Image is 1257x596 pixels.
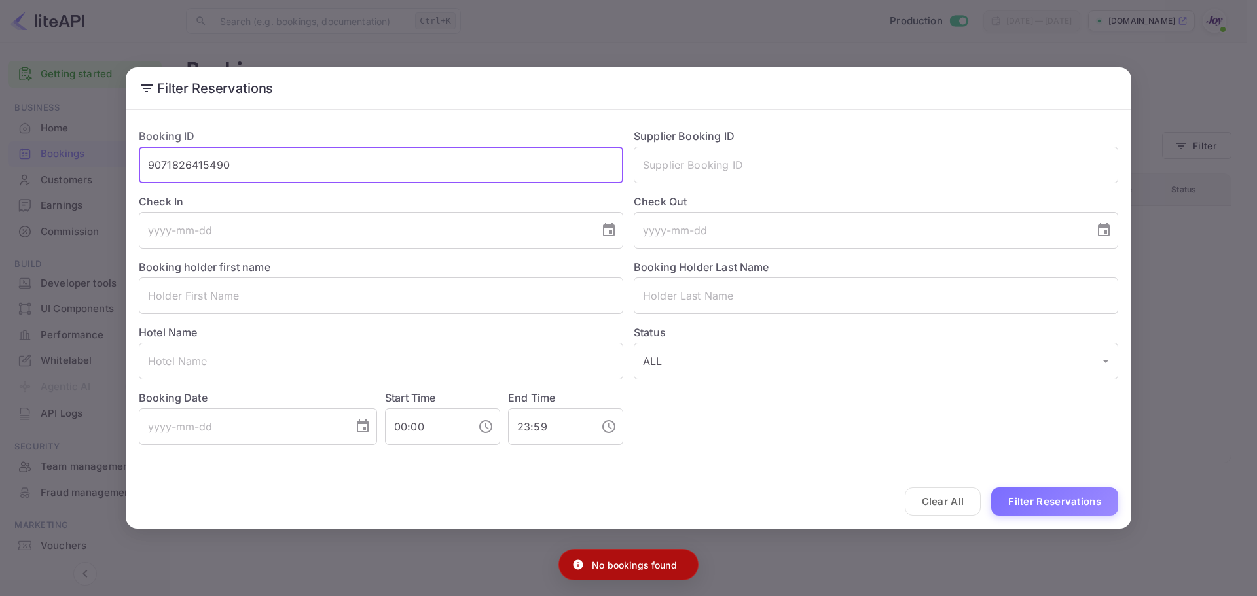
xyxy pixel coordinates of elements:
[991,487,1118,516] button: Filter Reservations
[139,212,591,249] input: yyyy-mm-dd
[905,487,981,516] button: Clear All
[634,212,1085,249] input: yyyy-mm-dd
[385,408,467,445] input: hh:mm
[634,277,1118,314] input: Holder Last Name
[634,194,1118,209] label: Check Out
[126,67,1131,109] h2: Filter Reservations
[634,130,735,143] label: Supplier Booking ID
[350,413,376,440] button: Choose date
[139,390,377,406] label: Booking Date
[508,391,555,404] label: End Time
[592,558,677,572] p: No bookings found
[139,343,623,379] input: Hotel Name
[139,194,623,209] label: Check In
[1091,217,1117,243] button: Choose date
[139,408,344,445] input: yyyy-mm-dd
[385,391,436,404] label: Start Time
[139,277,623,314] input: Holder First Name
[139,326,198,339] label: Hotel Name
[139,130,195,143] label: Booking ID
[508,408,591,445] input: hh:mm
[596,413,622,440] button: Choose time, selected time is 11:59 PM
[634,260,769,273] label: Booking Holder Last Name
[473,413,499,440] button: Choose time, selected time is 12:00 AM
[139,147,623,183] input: Booking ID
[634,343,1118,379] div: ALL
[634,324,1118,340] label: Status
[634,147,1118,183] input: Supplier Booking ID
[139,260,270,273] label: Booking holder first name
[596,217,622,243] button: Choose date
